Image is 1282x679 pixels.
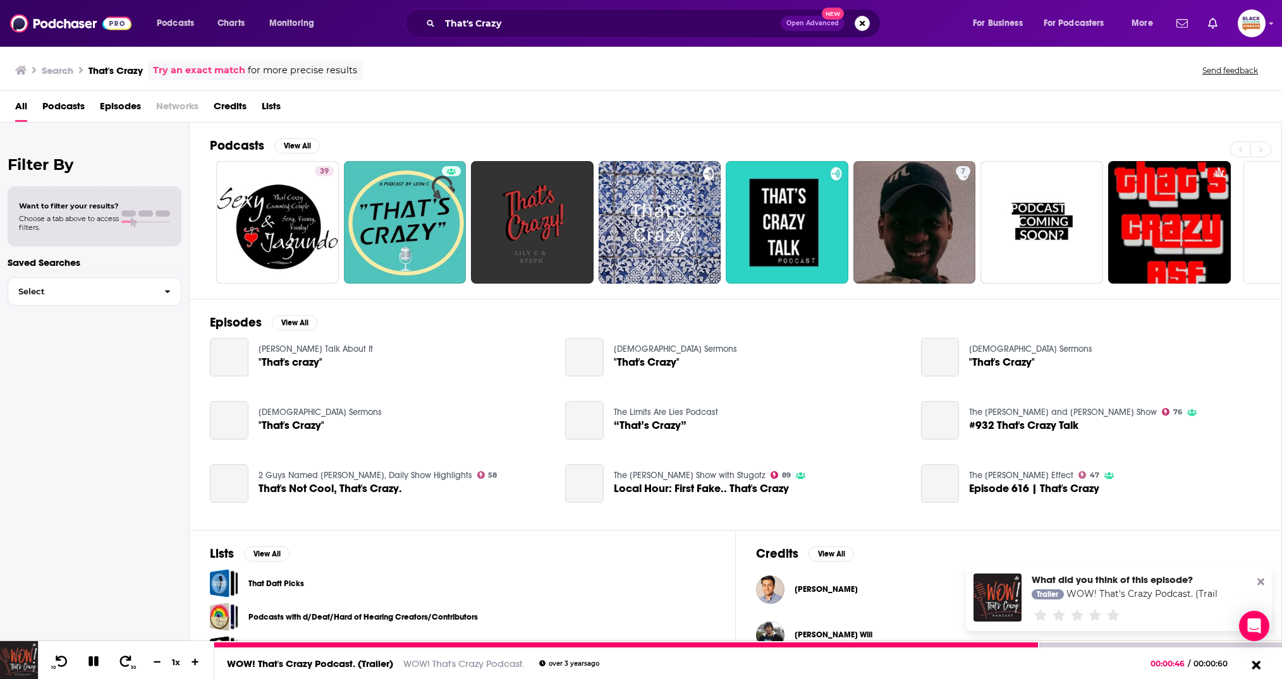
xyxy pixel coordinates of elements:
[440,13,781,33] input: Search podcasts, credits, & more...
[262,96,281,122] a: Lists
[8,155,181,174] h2: Filter By
[974,574,1022,622] img: WOW! That's Crazy Podcast. (Trailer)
[153,63,245,78] a: Try an exact match
[259,357,322,368] span: "That's crazy"
[809,546,854,562] button: View All
[853,161,976,284] a: 7
[10,11,131,35] img: Podchaser - Follow, Share and Rate Podcasts
[260,13,331,33] button: open menu
[259,420,324,431] a: "That's Crazy"
[114,654,138,670] button: 30
[42,64,73,76] h3: Search
[1090,472,1099,478] span: 47
[1123,13,1169,33] button: open menu
[477,471,498,479] a: 58
[771,471,791,479] a: 89
[1132,15,1153,32] span: More
[1173,409,1182,415] span: 76
[1044,15,1104,32] span: For Podcasters
[210,603,238,631] a: Podcasts with d/Deaf/Hard of Hearing Creators/Contributors
[1190,659,1240,668] span: 00:00:60
[964,13,1039,33] button: open menu
[969,420,1078,431] a: #932 That's Crazy Talk
[166,657,187,667] div: 1 x
[269,15,314,32] span: Monitoring
[795,584,858,594] span: [PERSON_NAME]
[320,165,329,178] span: 39
[921,464,960,503] a: Episode 616 | That's Crazy
[259,407,382,418] a: New Stanton Church Sermons
[210,315,317,330] a: EpisodesView All
[210,546,290,562] a: ListsView All
[42,96,85,122] span: Podcasts
[1162,408,1182,416] a: 76
[1199,65,1262,76] button: Send feedback
[1203,13,1223,34] a: Show notifications dropdown
[210,636,238,664] a: Joey D.
[795,584,858,594] a: Vivek Bavishi
[786,20,839,27] span: Open Advanced
[148,13,211,33] button: open menu
[19,214,119,232] span: Choose a tab above to access filters.
[969,344,1092,354] a: New Stanton Church Sermons
[210,464,248,503] a: That's Not Cool, That's Crazy.
[156,96,198,122] span: Networks
[614,470,766,481] a: The Dan Le Batard Show with Stugotz
[210,315,262,330] h2: Episodes
[417,9,893,38] div: Search podcasts, credits, & more...
[259,483,402,494] a: That's Not Cool, That's Crazy.
[961,165,965,178] span: 7
[1078,471,1099,479] a: 47
[227,658,393,670] a: WOW! That's Crazy Podcast. (Trailer)
[1238,9,1266,37] span: Logged in as blackpodcastingawards
[89,64,143,76] h3: That's Crazy
[1032,588,1230,599] a: WOW! That's Crazy Podcast. (Trailer)
[1238,9,1266,37] button: Show profile menu
[315,166,334,176] a: 39
[781,16,845,31] button: Open AdvancedNew
[756,615,1261,655] button: Corry WillCorry Will
[756,546,854,562] a: CreditsView All
[795,630,872,640] a: Corry Will
[1037,591,1058,598] span: Trailer
[248,577,304,591] a: That Daft Picks
[969,407,1157,418] a: The Adam and Dr. Drew Show
[795,630,872,640] span: [PERSON_NAME] Will
[210,569,238,598] span: That Daft Picks
[217,15,245,32] span: Charts
[248,610,478,624] a: Podcasts with d/Deaf/Hard of Hearing Creators/Contributors
[969,357,1035,368] a: "That's Crazy"
[1032,574,1218,586] div: What did you think of this episode?
[210,138,320,153] a: PodcastsView All
[614,483,789,494] a: Local Hour: First Fake.. That's Crazy
[244,546,290,562] button: View All
[210,546,234,562] h2: Lists
[614,407,718,418] a: The Limits Are Lies Podcast
[1239,611,1269,641] div: Open Intercom Messenger
[274,138,320,153] button: View All
[49,654,73,670] button: 10
[756,575,784,604] a: Vivek Bavishi
[956,166,970,176] a: 7
[614,357,680,368] span: "That's Crazy"
[614,420,687,431] a: “That’s Crazy”
[969,470,1073,481] a: The Virzi Effect
[756,621,784,649] img: Corry Will
[756,546,798,562] h2: Credits
[259,344,373,354] a: Chingonas Talk About It
[969,483,1099,494] span: Episode 616 | That's Crazy
[1035,13,1123,33] button: open menu
[210,138,264,153] h2: Podcasts
[565,464,604,503] a: Local Hour: First Fake.. That's Crazy
[100,96,141,122] a: Episodes
[214,96,247,122] a: Credits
